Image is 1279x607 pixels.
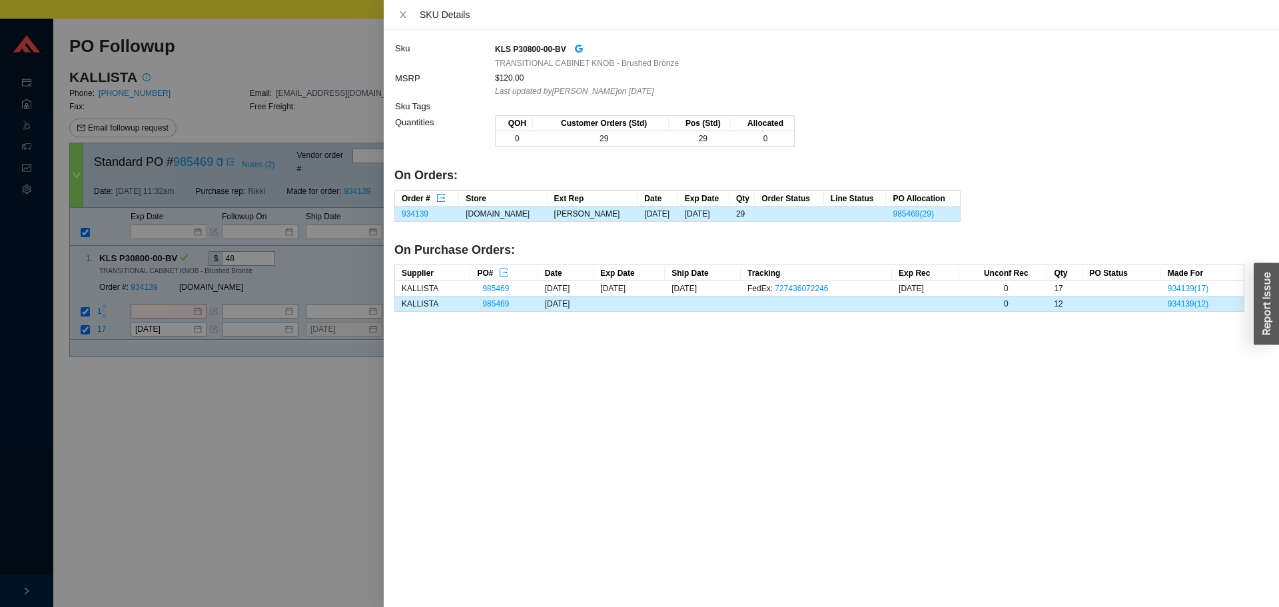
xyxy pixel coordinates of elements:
[886,191,960,207] th: PO Allocation
[824,191,887,207] th: Line Status
[538,297,594,312] td: [DATE]
[394,99,494,115] td: Sku Tags
[892,265,959,281] th: Exp Rec
[959,265,1047,281] th: Unconf Rec
[1161,265,1244,281] th: Made For
[398,10,408,19] span: close
[678,207,729,222] td: [DATE]
[470,265,538,281] th: PO#
[892,281,959,297] td: [DATE]
[959,297,1047,312] td: 0
[459,207,547,222] td: [DOMAIN_NAME]
[665,281,741,297] td: [DATE]
[459,191,547,207] th: Store
[1083,265,1161,281] th: PO Status
[498,266,509,277] button: export
[495,71,1244,85] div: $120.00
[533,116,669,131] th: Customer Orders (Std)
[548,207,638,222] td: [PERSON_NAME]
[731,116,794,131] th: Allocated
[678,191,729,207] th: Exp Date
[574,44,584,53] span: google
[741,265,892,281] th: Tracking
[394,242,1244,259] h4: On Purchase Orders:
[548,191,638,207] th: Ext Rep
[729,207,755,222] td: 29
[574,41,584,57] a: google
[775,284,828,293] a: 727436072246
[1047,297,1082,312] td: 12
[669,116,731,131] th: Pos (Std)
[495,45,566,54] strong: KLS P30800-00-BV
[499,268,508,279] span: export
[959,281,1047,297] td: 0
[482,284,509,293] a: 985469
[402,209,428,219] a: 934139
[436,191,446,202] button: export
[394,9,412,20] button: Close
[594,281,665,297] td: [DATE]
[594,265,665,281] th: Exp Date
[755,191,824,207] th: Order Status
[1047,281,1082,297] td: 17
[436,193,446,204] span: export
[495,57,679,70] span: TRANSITIONAL CABINET KNOB - Brushed Bronze
[420,7,1268,22] div: SKU Details
[394,167,1244,184] h4: On Orders:
[394,41,494,71] td: Sku
[496,131,533,147] td: 0
[1047,265,1082,281] th: Qty
[496,116,533,131] th: QOH
[495,87,654,96] i: Last updated by [PERSON_NAME] on [DATE]
[893,209,933,219] a: 985469(29)
[669,131,731,147] td: 29
[665,265,741,281] th: Ship Date
[638,191,677,207] th: Date
[395,281,470,297] td: KALLISTA
[533,131,669,147] td: 29
[741,281,892,297] td: FedEx :
[395,297,470,312] td: KALLISTA
[395,265,470,281] th: Supplier
[538,281,594,297] td: [DATE]
[394,115,494,154] td: Quantities
[395,191,459,207] th: Order #
[731,131,794,147] td: 0
[729,191,755,207] th: Qty
[394,71,494,99] td: MSRP
[482,299,509,308] a: 985469
[638,207,677,222] td: [DATE]
[1168,299,1208,308] a: 934139(12)
[1168,284,1208,293] a: 934139(17)
[538,265,594,281] th: Date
